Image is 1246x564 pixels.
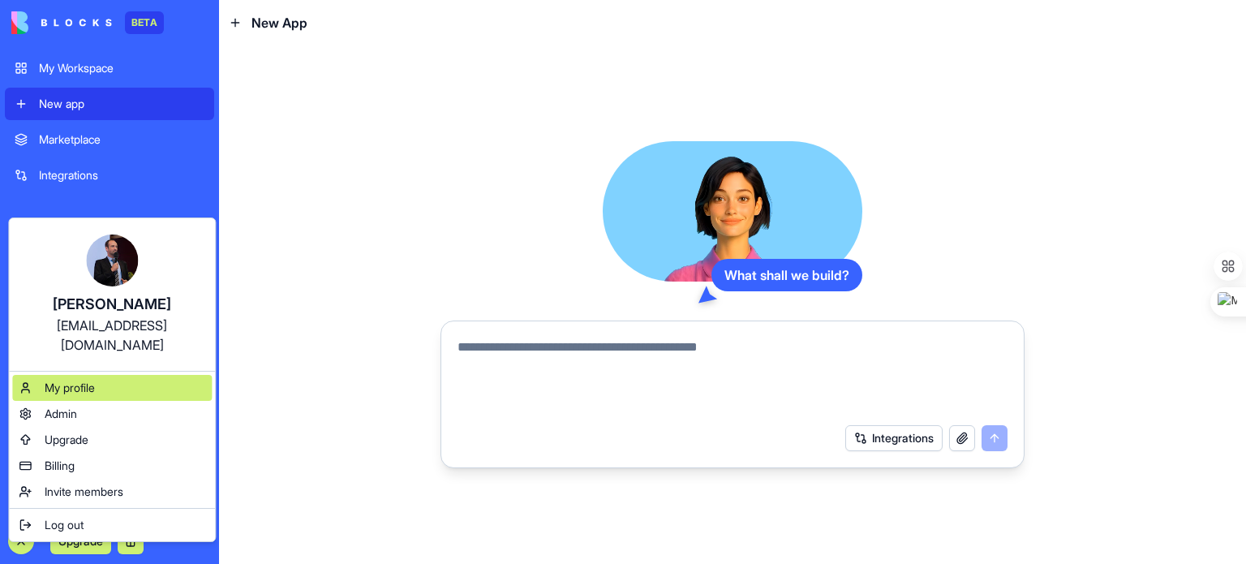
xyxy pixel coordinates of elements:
[25,316,199,355] div: [EMAIL_ADDRESS][DOMAIN_NAME]
[45,517,84,533] span: Log out
[12,427,212,453] a: Upgrade
[12,401,212,427] a: Admin
[5,217,214,230] span: Recent
[45,484,123,500] span: Invite members
[45,458,75,474] span: Billing
[45,406,77,422] span: Admin
[86,235,138,286] img: ACg8ocJiKylbETdGd3QXL0ODjv-QiG0LIiokrWDZnwk6PsDx-AGM5sA=s96-c
[45,380,95,396] span: My profile
[12,222,212,368] a: [PERSON_NAME][EMAIL_ADDRESS][DOMAIN_NAME]
[12,453,212,479] a: Billing
[45,432,88,448] span: Upgrade
[25,293,199,316] div: [PERSON_NAME]
[12,479,212,505] a: Invite members
[12,375,212,401] a: My profile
